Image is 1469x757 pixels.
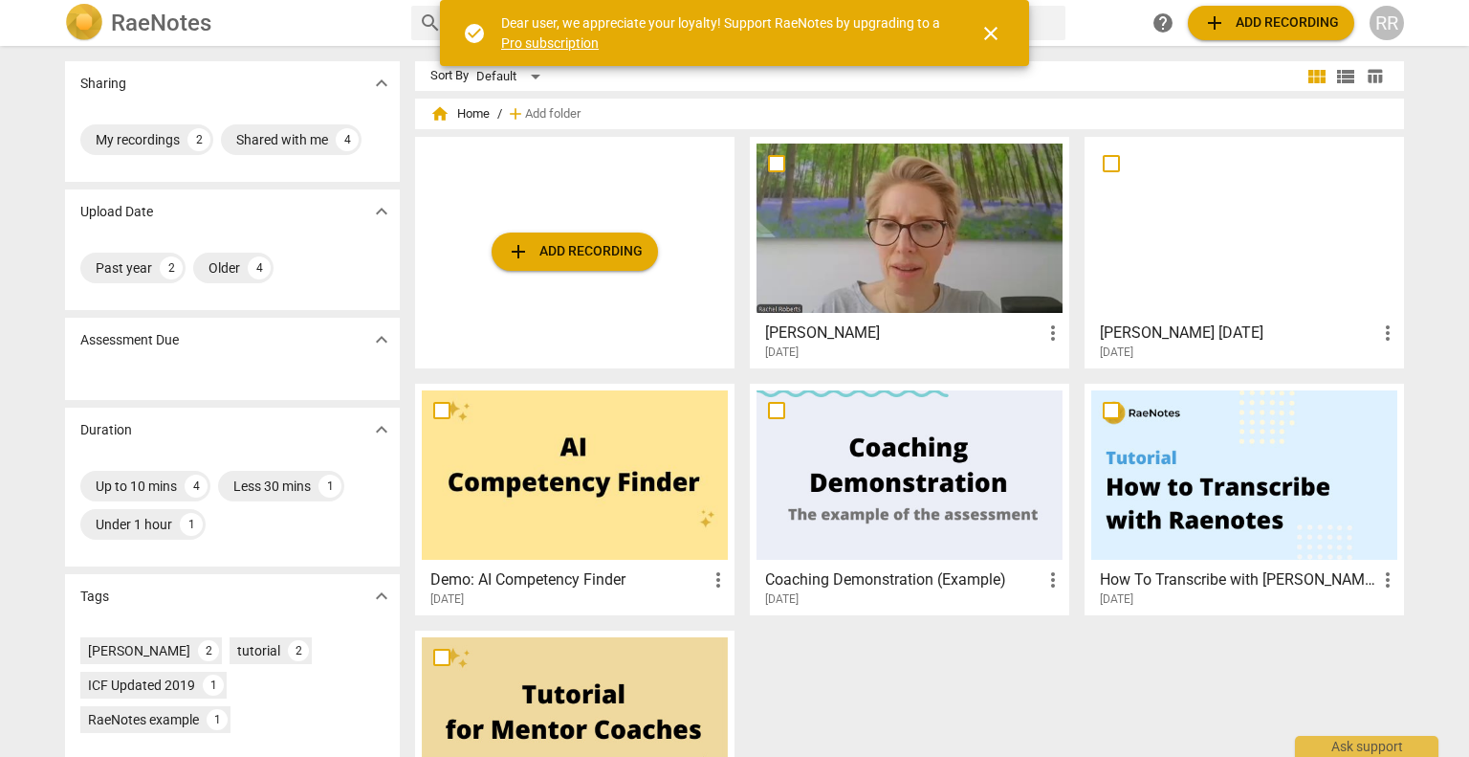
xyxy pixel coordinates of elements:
span: add [507,240,530,263]
div: [PERSON_NAME] [88,641,190,660]
span: more_vert [1041,322,1064,345]
div: Shared with me [236,130,328,149]
div: Up to 10 mins [96,477,177,496]
a: Demo: AI Competency Finder[DATE] [422,390,728,607]
button: Show more [367,325,396,354]
a: [PERSON_NAME][DATE] [756,144,1063,360]
span: home [430,104,449,123]
span: [DATE] [1100,591,1133,608]
div: My recordings [96,130,180,149]
span: / [497,107,502,122]
button: Table view [1360,62,1389,91]
span: more_vert [707,568,730,591]
span: more_vert [1376,322,1399,345]
div: 4 [185,475,208,498]
button: Show more [367,582,396,611]
button: Close [968,11,1014,56]
span: expand_more [370,72,393,95]
span: view_module [1305,65,1328,88]
div: 2 [198,640,219,661]
span: expand_more [370,328,393,351]
span: Add folder [525,107,581,122]
span: expand_more [370,418,393,441]
span: [DATE] [765,591,799,608]
div: 2 [288,640,309,661]
p: Tags [80,587,109,607]
span: [DATE] [1100,345,1133,361]
span: more_vert [1041,568,1064,591]
span: [DATE] [430,591,464,608]
span: Home [430,104,490,123]
button: Upload [492,233,658,271]
div: ICF Updated 2019 [88,676,195,695]
div: Under 1 hour [96,515,172,534]
span: Add recording [507,240,643,263]
p: Sharing [80,74,126,94]
img: Logo [65,4,103,42]
div: Past year [96,258,152,278]
div: Dear user, we appreciate your loyalty! Support RaeNotes by upgrading to a [501,13,945,53]
span: search [419,11,442,34]
div: 1 [318,475,341,498]
p: Upload Date [80,202,153,222]
div: tutorial [237,641,280,660]
div: 4 [336,128,359,151]
div: 2 [187,128,210,151]
a: How To Transcribe with [PERSON_NAME][DATE] [1091,390,1397,607]
p: Assessment Due [80,330,179,350]
span: view_list [1334,65,1357,88]
h3: Rachel July 21 [1100,322,1376,345]
a: [PERSON_NAME] [DATE][DATE] [1091,144,1397,360]
span: add [1203,11,1226,34]
div: 1 [207,709,228,730]
div: 4 [248,256,271,279]
h2: RaeNotes [111,10,211,36]
div: Less 30 mins [233,477,311,496]
h3: Coaching Demonstration (Example) [765,568,1041,591]
div: 1 [203,675,224,696]
button: Show more [367,415,396,444]
span: check_circle [463,22,486,45]
div: Older [208,258,240,278]
div: Ask support [1295,736,1438,757]
button: Show more [367,197,396,226]
p: Duration [80,420,132,440]
h3: How To Transcribe with RaeNotes [1100,568,1376,591]
span: [DATE] [765,345,799,361]
div: Sort By [430,69,469,83]
h3: Demo: AI Competency Finder [430,568,707,591]
a: Pro subscription [501,35,599,51]
span: more_vert [1376,568,1399,591]
span: table_chart [1366,67,1384,85]
div: Default [476,61,547,92]
span: expand_more [370,585,393,608]
h3: Rachel [765,322,1041,345]
a: Coaching Demonstration (Example)[DATE] [756,390,1063,607]
a: Help [1146,6,1180,40]
span: help [1151,11,1174,34]
span: expand_more [370,200,393,223]
span: close [979,22,1002,45]
a: LogoRaeNotes [65,4,396,42]
div: RaeNotes example [88,710,199,729]
span: add [506,104,525,123]
button: Tile view [1303,62,1331,91]
span: Add recording [1203,11,1339,34]
button: List view [1331,62,1360,91]
button: RR [1370,6,1404,40]
div: 2 [160,256,183,279]
button: Upload [1188,6,1354,40]
div: 1 [180,513,203,536]
button: Show more [367,69,396,98]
